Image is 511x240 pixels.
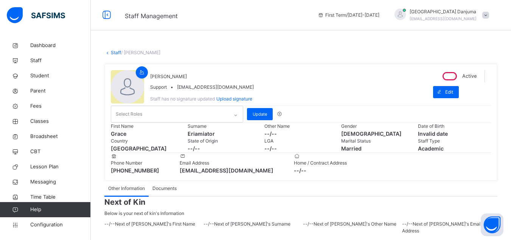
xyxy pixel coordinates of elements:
span: --/-- [402,221,413,227]
span: Broadsheet [30,133,91,140]
span: --/-- [203,221,214,227]
span: Staff Management [125,12,178,20]
span: Home / Contract Address [294,160,347,166]
div: • [150,84,254,91]
span: Configuration [30,221,90,229]
span: CBT [30,148,91,155]
span: LGA [264,138,273,144]
span: Staff Type [418,138,440,144]
span: Update [253,111,267,118]
img: safsims [7,7,65,23]
span: Next of [PERSON_NAME]'s Email Address [402,221,481,234]
span: Active [462,73,477,79]
span: [EMAIL_ADDRESS][DOMAIN_NAME] [180,166,273,174]
span: Next of [PERSON_NAME]'s First Name [115,221,195,227]
span: --/-- [264,130,337,138]
span: [DEMOGRAPHIC_DATA] [341,130,414,138]
span: [GEOGRAPHIC_DATA] [111,144,184,152]
span: [PHONE_NUMBER] [111,166,159,174]
span: Phone Number [111,160,142,166]
span: Time Table [30,193,91,201]
span: Dashboard [30,42,91,49]
span: First Name [111,123,134,129]
span: Next of Kin [104,196,497,208]
span: Support [150,84,167,91]
button: Open asap [481,213,503,236]
a: Staff [111,50,121,55]
span: Parent [30,87,91,95]
span: --/-- [104,221,115,227]
span: --/-- [188,144,261,152]
span: Marital Status [341,138,371,144]
span: Married [341,144,414,152]
span: [PERSON_NAME] [150,74,187,79]
span: Date of Birth [418,123,444,129]
span: Other Information [108,185,145,192]
span: Messaging [30,178,91,186]
span: Next of [PERSON_NAME]'s Surname [214,221,290,227]
span: Eriamiator [188,130,261,138]
span: Next of [PERSON_NAME]'s Other Name [314,221,396,227]
span: Country [111,138,128,144]
span: Staff [30,57,91,64]
span: Help [30,206,90,213]
span: --/-- [294,166,491,174]
div: IranyangDanjuma [387,8,493,22]
span: [EMAIL_ADDRESS][DOMAIN_NAME] [410,16,477,21]
span: Documents [152,185,177,192]
span: [EMAIL_ADDRESS][DOMAIN_NAME] [177,84,254,91]
span: --/-- [303,221,314,227]
span: Edit [445,89,453,96]
span: session/term information [318,12,379,19]
span: Academic [418,144,491,152]
span: State of Origin [188,138,218,144]
span: / [PERSON_NAME] [121,50,160,55]
span: --/-- [264,144,337,152]
span: Below is your next of kin's Information [104,210,184,216]
span: [GEOGRAPHIC_DATA] Danjuma [410,8,477,15]
span: Student [30,72,91,80]
span: Upload signature [216,96,252,102]
span: Email Address [180,160,209,166]
span: Classes [30,118,91,125]
div: Select Roles [116,107,142,121]
span: Gender [341,123,357,129]
span: Other Name [264,123,290,129]
span: Staff has no signature updated [150,96,215,102]
span: Invalid date [418,130,491,138]
span: Lesson Plan [30,163,91,171]
span: Fees [30,102,91,110]
span: Grace [111,130,184,138]
span: Surname [188,123,207,129]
